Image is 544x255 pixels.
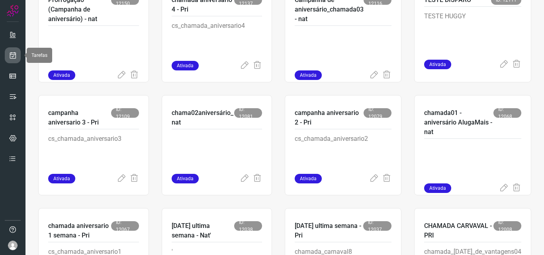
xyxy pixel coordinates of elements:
[48,221,111,240] p: chamada aniversario 1 semana - Pri
[172,108,235,127] p: chama02aniversário_ nat
[48,70,75,80] span: Ativada
[8,241,18,250] img: avatar-user-boy.jpg
[363,221,391,231] span: ID: 12037
[234,108,262,118] span: ID: 12081
[424,221,493,240] p: CHAMADA CARVAVAL - PRI
[295,108,364,127] p: campanha aniversario 2 - Pri
[172,61,199,70] span: Ativada
[493,221,521,231] span: ID: 12008
[234,221,262,231] span: ID: 12038
[424,108,493,137] p: chamada01 - aniversário AlugaMais - nat
[172,21,262,61] p: cs_chamada_aniversario4
[364,108,391,118] span: ID: 12079
[48,134,139,174] p: cs_chamada_aniversario3
[295,134,391,174] p: cs_chamada_aniversario2
[7,5,19,17] img: Logo
[424,183,451,193] span: Ativada
[48,108,111,127] p: campanha aniversario 3 - Pri
[48,174,75,183] span: Ativada
[172,221,235,240] p: [DATE] ultima semana - Nat'
[111,108,139,118] span: ID: 12109
[424,12,521,51] p: TESTE HUGGY
[295,221,363,240] p: [DATE] ultima semana - Pri
[172,174,199,183] span: Ativada
[493,108,521,118] span: ID: 12068
[31,53,47,58] span: Tarefas
[111,221,139,231] span: ID: 12067
[424,60,451,69] span: Ativada
[295,174,322,183] span: Ativada
[295,70,322,80] span: Ativada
